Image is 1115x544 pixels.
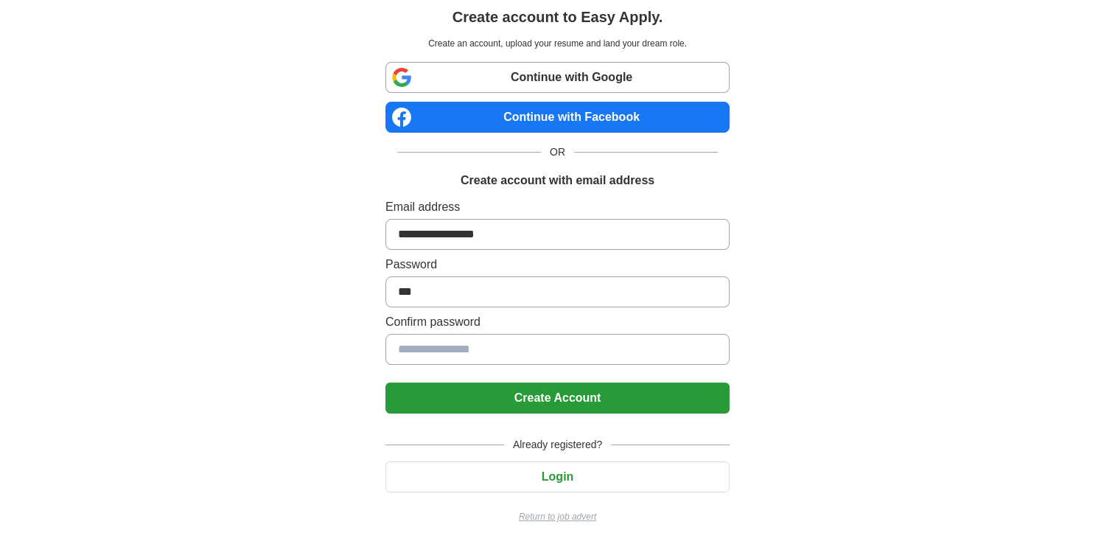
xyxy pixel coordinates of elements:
[452,6,663,28] h1: Create account to Easy Apply.
[385,383,730,414] button: Create Account
[385,313,730,331] label: Confirm password
[385,102,730,133] a: Continue with Facebook
[385,470,730,483] a: Login
[385,461,730,492] button: Login
[385,198,730,216] label: Email address
[388,37,727,50] p: Create an account, upload your resume and land your dream role.
[385,256,730,273] label: Password
[385,62,730,93] a: Continue with Google
[504,437,611,453] span: Already registered?
[461,172,654,189] h1: Create account with email address
[541,144,574,160] span: OR
[385,510,730,523] a: Return to job advert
